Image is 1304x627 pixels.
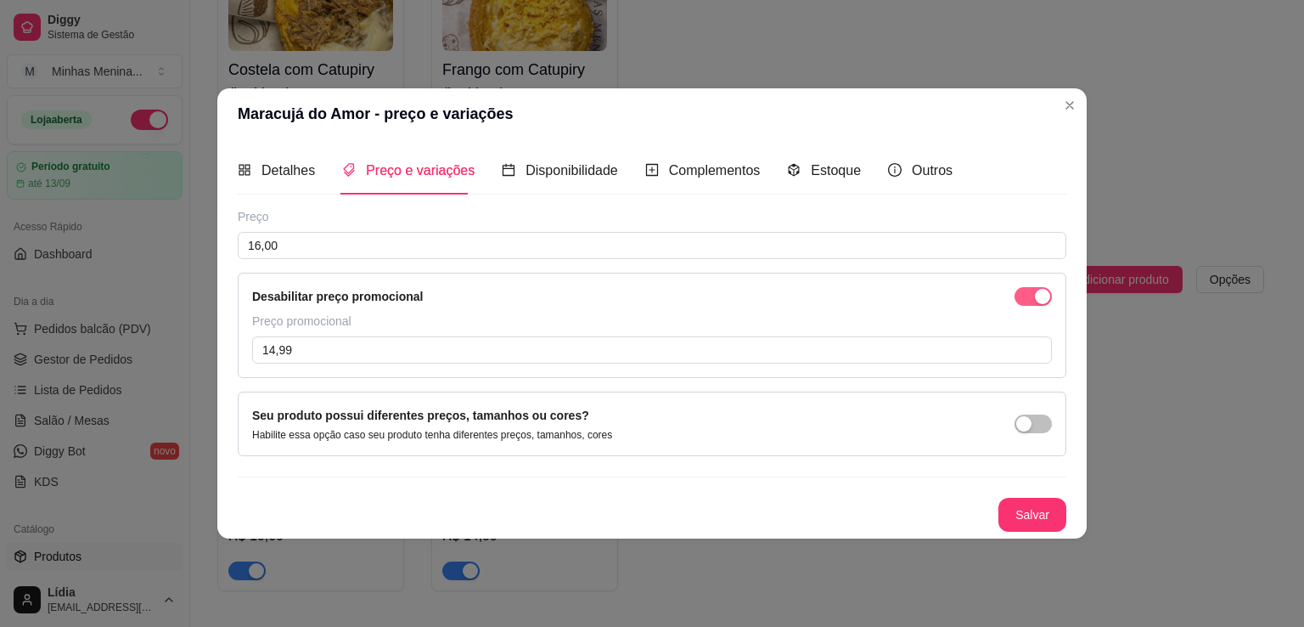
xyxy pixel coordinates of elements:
span: Outros [912,163,953,178]
p: Habilite essa opção caso seu produto tenha diferentes preços, tamanhos, cores [252,428,612,442]
input: Ex.: R$12,99 [238,232,1066,259]
span: code-sandbox [787,163,801,177]
div: Preço promocional [252,313,1052,330]
span: Disponibilidade [526,163,618,178]
label: Seu produto possui diferentes preços, tamanhos ou cores? [252,409,589,422]
span: Preço e variações [366,163,475,178]
label: Desabilitar preço promocional [252,290,424,303]
span: tags [342,163,356,177]
span: appstore [238,163,251,177]
input: Ex.: R$12,99 [252,336,1052,364]
span: info-circle [888,163,902,177]
span: Detalhes [261,163,315,178]
span: Estoque [811,163,861,178]
header: Maracujá do Amor - preço e variações [217,88,1087,139]
button: Close [1056,92,1083,119]
button: Salvar [998,498,1066,532]
span: calendar [502,163,515,177]
span: plus-square [645,163,659,177]
span: Complementos [669,163,761,178]
div: Preço [238,208,1066,225]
